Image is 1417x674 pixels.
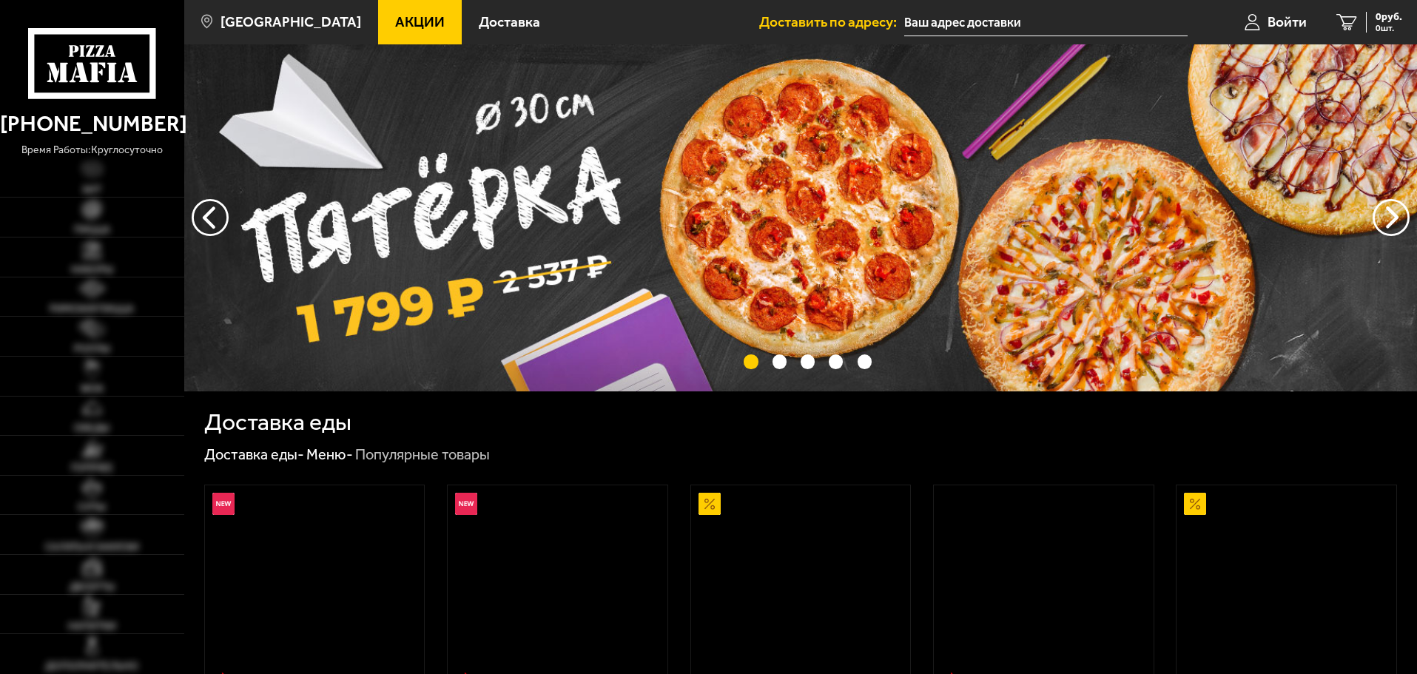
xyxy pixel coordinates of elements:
input: Ваш адрес доставки [904,9,1188,36]
span: Роллы [74,344,110,354]
span: Супы [78,502,106,513]
img: Акционный [1184,493,1206,515]
span: Доставка [479,15,540,29]
h1: Доставка еды [204,411,351,434]
span: Наборы [71,265,113,275]
button: точки переключения [801,354,815,368]
span: Доставить по адресу: [759,15,904,29]
span: Обеды [74,423,110,434]
span: Пицца [74,225,110,235]
span: Горячее [71,463,113,474]
button: предыдущий [1373,199,1410,236]
span: Войти [1268,15,1307,29]
button: точки переключения [829,354,843,368]
button: точки переключения [858,354,872,368]
button: точки переключения [744,354,758,368]
span: Салаты и закуски [45,542,139,553]
button: точки переключения [773,354,787,368]
span: 0 шт. [1376,24,1402,33]
span: WOK [81,384,104,394]
span: [GEOGRAPHIC_DATA] [221,15,361,29]
div: Популярные товары [355,445,490,465]
a: Доставка еды- [204,445,304,463]
span: 0 руб. [1376,12,1402,22]
a: Меню- [306,445,353,463]
span: Напитки [68,621,116,632]
img: Акционный [699,493,721,515]
button: следующий [192,199,229,236]
span: Хит [82,185,101,195]
span: Дополнительно [45,661,138,672]
img: Новинка [455,493,477,515]
img: Новинка [212,493,235,515]
span: Десерты [70,582,115,593]
span: Римская пицца [50,304,134,314]
span: Акции [395,15,445,29]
